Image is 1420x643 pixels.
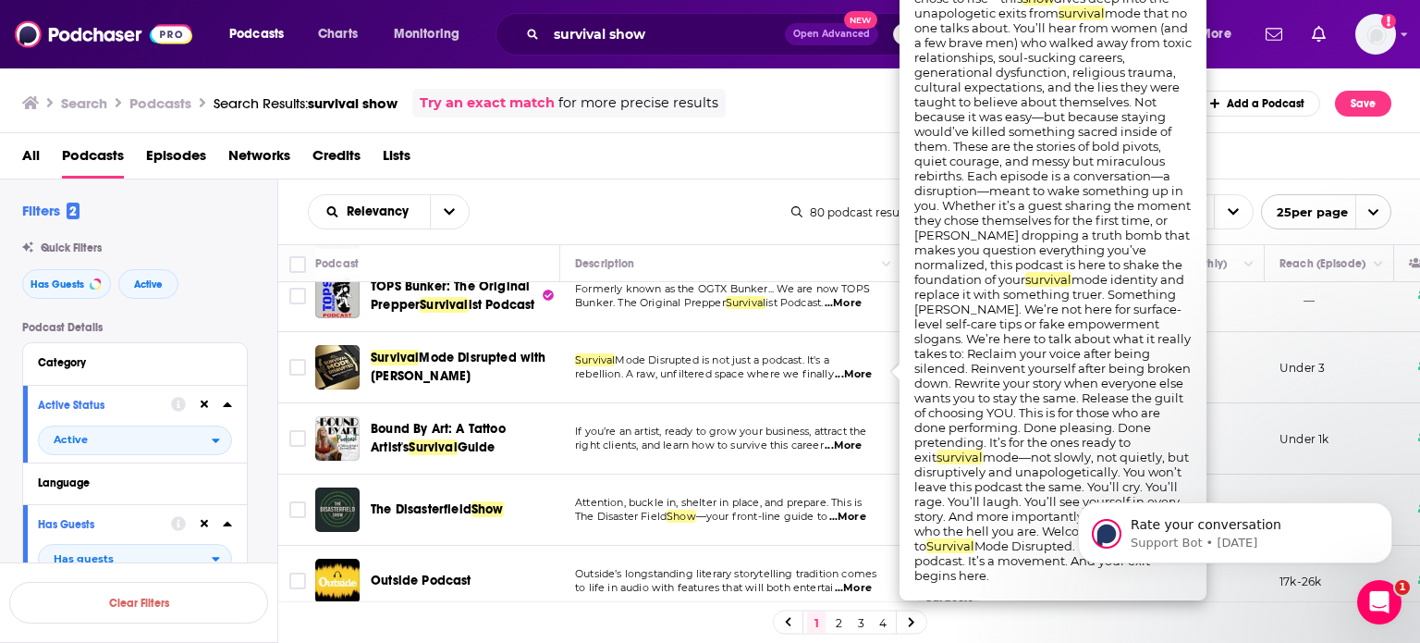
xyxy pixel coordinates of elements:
[347,205,415,218] span: Relevancy
[575,367,834,380] span: rebellion. A raw, unfiltered space where we finally
[309,205,430,218] button: open menu
[371,278,554,315] a: TOPS Bunker: The Original PrepperSurvivalist Podcast
[214,94,398,112] a: Search Results:survival show
[1357,580,1402,624] iframe: Intercom live chat
[1304,19,1333,50] a: Show notifications dropdown
[844,11,877,29] span: New
[289,359,306,376] span: Toggle select row
[575,282,870,295] span: Formerly known as the OGTX Bunker... We are now TOPS
[394,21,459,47] span: Monitoring
[38,351,232,374] button: Category
[1279,289,1315,304] p: __
[1381,14,1396,29] svg: Add a profile image
[1238,253,1260,276] button: Column Actions
[1367,253,1389,276] button: Column Actions
[38,544,232,574] h2: filter dropdown
[1187,19,1255,49] button: open menu
[22,269,111,299] button: Has Guests
[67,203,80,219] span: 2
[926,538,974,553] span: Survival
[875,253,898,276] button: Column Actions
[807,612,826,634] a: 1
[315,274,360,318] img: TOPS Bunker: The Original Prepper Survivalist Podcast
[318,21,358,47] span: Charts
[1355,14,1396,55] button: Show profile menu
[575,581,833,594] span: to life in audio with features that will both entertai
[575,425,866,438] span: If you’re an artist, ready to grow your business, attract the
[829,612,848,634] a: 2
[383,141,410,179] a: Lists
[936,450,983,464] span: survival
[1025,272,1071,287] span: survival
[371,501,504,519] a: The DisasterfieldShow
[829,510,866,525] span: ...More
[315,488,360,532] img: The Disasterfield Show
[765,296,823,309] span: ist Podcast.
[306,19,369,49] a: Charts
[289,288,306,304] span: Toggle select row
[1059,6,1105,20] span: survival
[914,6,1192,287] span: mode that no one talks about. You’ll hear from women (and a few brave men) who walked away from t...
[914,272,1191,464] span: mode identity and replace it with something truer. Something [PERSON_NAME]. We’re not here for su...
[371,421,506,455] span: Bound By Art: A Tattoo Artist's
[129,94,191,112] h3: Podcasts
[667,510,696,523] span: Show
[371,350,419,365] span: Survival
[62,141,124,179] a: Podcasts
[1194,91,1321,117] a: Add a Podcast
[312,141,361,179] span: Credits
[229,21,284,47] span: Podcasts
[575,567,876,580] span: Outside’s longstanding literary storytelling tradition comes
[575,353,615,366] span: Survival
[134,279,163,290] span: Active
[1335,91,1391,117] button: Save
[546,19,785,49] input: Search podcasts, credits, & more...
[118,269,178,299] button: Active
[575,510,667,523] span: The Disaster Field
[371,420,554,457] a: Bound By Art: A Tattoo Artist'sSurvivalGuide
[914,450,1190,553] span: mode—not slowly, not quietly, but disruptively and unapologetically. You won’t leave this podcast...
[1395,580,1410,595] span: 1
[1279,253,1365,275] div: Reach (Episode)
[54,554,114,564] span: Has guests
[31,279,84,290] span: Has Guests
[371,573,471,588] span: Outside Podcast
[1355,14,1396,55] img: User Profile
[308,94,398,112] span: survival show
[38,399,159,412] div: Active Status
[38,513,171,536] button: Has Guests
[1262,198,1348,227] span: 25 per page
[15,17,192,52] img: Podchaser - Follow, Share and Rate Podcasts
[146,141,206,179] span: Episodes
[1050,464,1420,593] iframe: Intercom notifications message
[38,393,171,416] button: Active Status
[575,496,862,509] span: Attention, buckle in, shelter in place, and prepare. This is
[835,581,872,596] span: ...More
[22,321,248,334] p: Podcast Details
[315,345,360,390] img: Survival Mode Disrupted with Leticia R Francis
[825,296,862,311] span: ...More
[409,439,457,455] span: Survival
[371,349,554,386] a: SurvivalMode Disrupted with [PERSON_NAME]
[696,510,827,523] span: —your front-line guide to
[575,296,726,309] span: Bunker. The Original Prepper
[9,582,268,624] button: Clear Filters
[1261,194,1391,229] button: open menu
[54,435,88,445] span: Active
[315,416,360,461] a: Bound By Art: A Tattoo Artist's Survival Guide
[458,439,496,455] span: Guide
[315,253,359,275] div: Podcast
[315,559,360,603] a: Outside Podcast
[22,141,40,179] a: All
[835,367,872,382] span: ...More
[615,353,829,366] span: Mode Disrupted is not just a podcast. It's a
[575,439,824,451] span: right clients, and learn how to survive this career
[371,501,471,517] span: The Disasterfield
[1279,360,1325,376] p: Under 3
